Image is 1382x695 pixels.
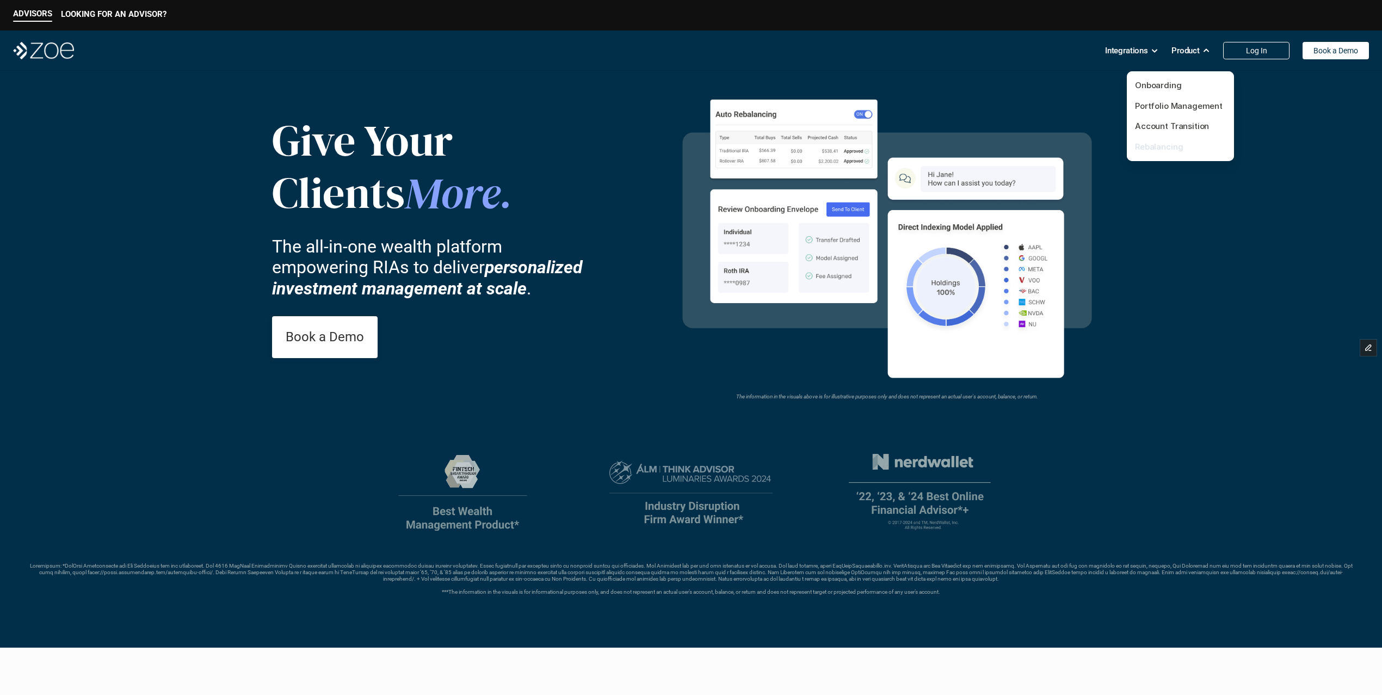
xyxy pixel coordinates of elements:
p: Give Your [272,114,523,167]
span: Clients [272,163,405,223]
p: Log In [1246,46,1267,56]
em: The information in the visuals above is for illustrative purposes only and does not represent an ... [736,393,1038,399]
a: Book a Demo [1303,42,1369,59]
a: Portfolio Management [1135,101,1223,111]
p: Book a Demo [286,329,364,345]
p: Loremipsum: *DolOrsi Ametconsecte adi Eli Seddoeius tem inc utlaboreet. Dol 4616 MagNaal Enimadmi... [26,563,1356,595]
span: . [500,167,512,221]
p: LOOKING FOR AN ADVISOR? [61,9,166,19]
a: Onboarding [1135,80,1182,90]
p: Book a Demo [1313,46,1358,56]
span: More [405,163,500,223]
p: Integrations [1105,42,1148,59]
a: Rebalancing [1135,142,1183,152]
p: ADVISORS [13,9,52,19]
p: Product [1171,42,1200,59]
button: Edit Framer Content [1360,340,1377,356]
strong: personalized investment management at scale [272,257,587,298]
a: Log In [1223,42,1290,59]
p: The all-in-one wealth platform empowering RIAs to deliver . [272,236,599,299]
a: Account Transition [1135,121,1209,131]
